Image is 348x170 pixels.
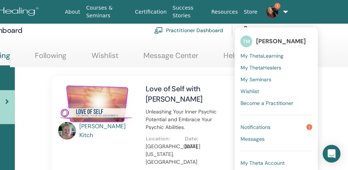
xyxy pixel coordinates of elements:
span: Become a Practitioner [241,100,293,106]
a: Store [241,5,261,19]
div: Open Intercom Messenger [323,145,341,163]
a: Wishlist [92,51,119,65]
a: Certification [132,5,169,19]
a: Resources [209,5,241,19]
img: default.png [58,122,76,140]
img: Love of Self [58,84,137,124]
p: Location : [146,135,180,143]
a: My ThetaLearning [241,50,312,62]
img: default.jpg [266,6,278,18]
p: Date : [185,135,220,143]
span: My Seminars [241,76,271,83]
a: Message Center [144,51,199,65]
a: Courses & Seminars [83,1,132,23]
a: Following [35,51,67,65]
span: My ThetaLearning [241,52,284,59]
a: [PERSON_NAME] Kitch [79,122,138,140]
a: Messages [241,133,312,145]
span: Notifications [241,124,271,130]
p: [DATE] [185,143,220,150]
a: Notifications1 [241,121,312,133]
a: Become a Practitioner [241,97,312,109]
img: cog.svg [241,24,250,37]
img: chalkboard-teacher.svg [154,27,163,34]
a: My Seminars [241,74,312,85]
span: Wishlist [241,88,259,95]
a: Love of Self with [PERSON_NAME] [146,84,203,104]
a: Success Stories [170,1,209,23]
a: Help & Resources [223,51,283,65]
a: TM[PERSON_NAME] [241,33,312,50]
a: My Theta Account [241,157,312,169]
p: [GEOGRAPHIC_DATA], [US_STATE], [GEOGRAPHIC_DATA] [146,143,180,166]
span: TM [241,35,252,47]
span: My Theta Account [241,160,285,166]
span: 1 [275,3,281,9]
span: Messages [241,136,265,142]
a: My ThetaHealers [241,62,312,74]
p: Unleashing Your Inner Psychic Potential and Embrace Your Psychic Abilities. [146,108,224,131]
span: 1 [306,124,312,130]
a: Wishlist [241,85,312,97]
a: Practitioner Dashboard [154,22,223,38]
a: About [62,5,83,19]
span: [PERSON_NAME] [256,37,306,45]
span: My ThetaHealers [241,64,281,71]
